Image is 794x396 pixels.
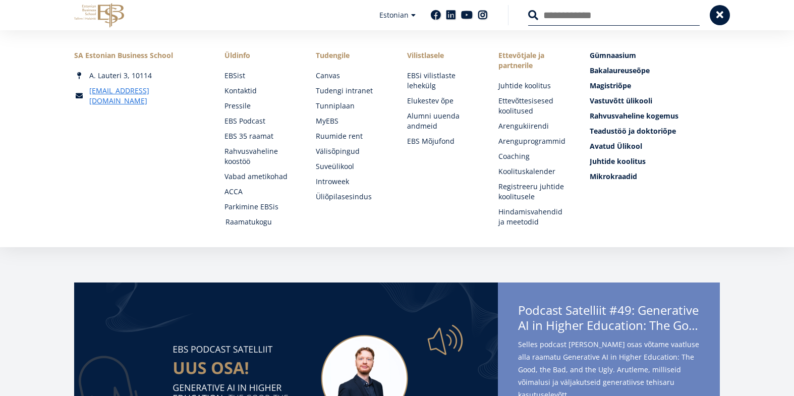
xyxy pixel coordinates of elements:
[316,131,387,141] a: Ruumide rent
[224,131,296,141] a: EBS 35 raamat
[518,303,700,336] span: Podcast Satelliit #49: Generative
[590,111,720,121] a: Rahvusvaheline kogemus
[74,50,204,61] div: SA Estonian Business School
[498,121,570,131] a: Arengukiirendi
[74,71,204,81] div: A. Lauteri 3, 10114
[498,96,570,116] a: Ettevõttesisesed koolitused
[590,141,642,151] span: Avatud Ülikool
[590,50,636,60] span: Gümnaasium
[316,101,387,111] a: Tunniplaan
[590,126,720,136] a: Teadustöö ja doktoriõpe
[446,10,456,20] a: Linkedin
[498,182,570,202] a: Registreeru juhtide koolitusele
[590,50,720,61] a: Gümnaasium
[316,192,387,202] a: Üliõpilasesindus
[590,126,676,136] span: Teadustöö ja doktoriõpe
[224,86,296,96] a: Kontaktid
[224,172,296,182] a: Vabad ametikohad
[316,86,387,96] a: Tudengi intranet
[590,96,652,105] span: Vastuvõtt ülikooli
[316,71,387,81] a: Canvas
[224,146,296,166] a: Rahvusvaheline koostöö
[590,172,637,181] span: Mikrokraadid
[316,161,387,172] a: Suveülikool
[590,96,720,106] a: Vastuvõtt ülikooli
[478,10,488,20] a: Instagram
[498,207,570,227] a: Hindamisvahendid ja meetodid
[224,101,296,111] a: Pressile
[590,66,720,76] a: Bakalaureuseõpe
[498,50,570,71] span: Ettevõtjale ja partnerile
[518,318,700,333] span: AI in Higher Education: The Good, the Bad, and the Ugly
[431,10,441,20] a: Facebook
[498,166,570,177] a: Koolituskalender
[498,136,570,146] a: Arenguprogrammid
[407,96,478,106] a: Elukestev õpe
[590,141,720,151] a: Avatud Ülikool
[590,172,720,182] a: Mikrokraadid
[590,81,631,90] span: Magistriõpe
[316,177,387,187] a: Introweek
[316,50,387,61] a: Tudengile
[407,136,478,146] a: EBS Mõjufond
[316,116,387,126] a: MyEBS
[407,50,478,61] span: Vilistlasele
[225,217,297,227] a: Raamatukogu
[590,66,650,75] span: Bakalaureuseõpe
[224,50,296,61] span: Üldinfo
[498,81,570,91] a: Juhtide koolitus
[224,187,296,197] a: ACCA
[461,10,473,20] a: Youtube
[590,156,720,166] a: Juhtide koolitus
[590,156,646,166] span: Juhtide koolitus
[224,116,296,126] a: EBS Podcast
[407,111,478,131] a: Alumni uuenda andmeid
[590,111,678,121] span: Rahvusvaheline kogemus
[407,71,478,91] a: EBSi vilistlaste lehekülg
[224,71,296,81] a: EBSist
[498,151,570,161] a: Coaching
[316,146,387,156] a: Välisõpingud
[89,86,204,106] a: [EMAIL_ADDRESS][DOMAIN_NAME]
[590,81,720,91] a: Magistriõpe
[224,202,296,212] a: Parkimine EBSis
